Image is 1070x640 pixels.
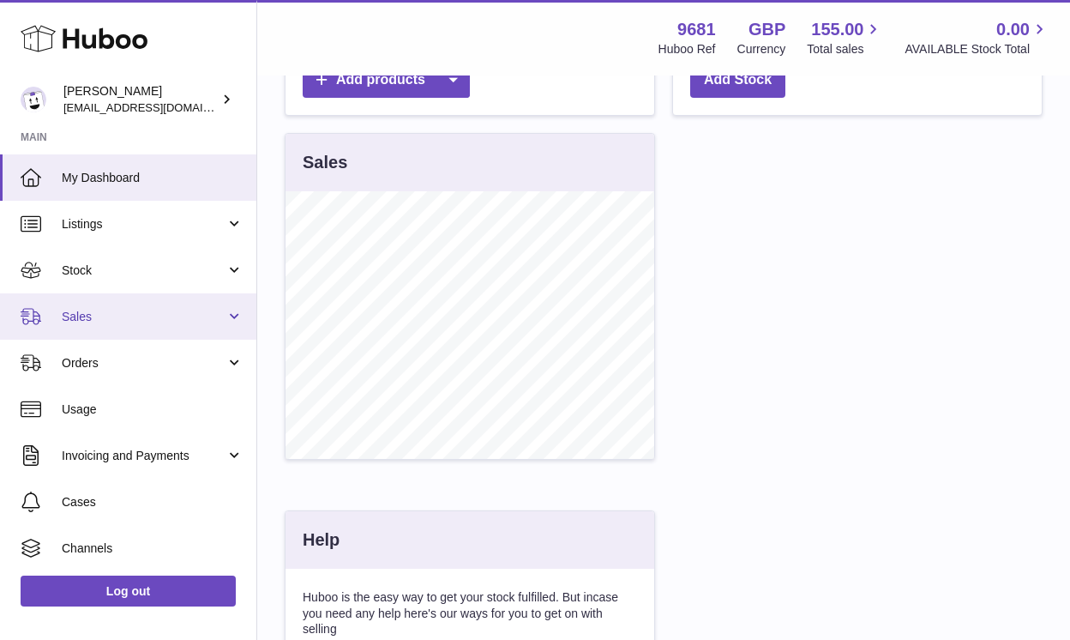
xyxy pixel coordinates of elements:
a: Add Stock [690,63,785,98]
span: Cases [62,494,243,510]
span: 155.00 [811,18,863,41]
span: Sales [62,309,225,325]
strong: 9681 [677,18,716,41]
div: Currency [737,41,786,57]
p: Huboo is the easy way to get your stock fulfilled. But incase you need any help here's our ways f... [303,589,637,638]
a: Log out [21,576,236,607]
img: hello@colourchronicles.com [21,87,46,112]
h3: Sales [303,151,347,174]
span: Total sales [807,41,883,57]
div: Huboo Ref [658,41,716,57]
span: Invoicing and Payments [62,448,225,464]
strong: GBP [748,18,785,41]
span: Channels [62,540,243,557]
div: [PERSON_NAME] [63,83,218,116]
span: My Dashboard [62,170,243,186]
span: Listings [62,216,225,232]
span: Stock [62,263,225,279]
h3: Help [303,528,340,552]
span: Orders [62,355,225,371]
span: [EMAIL_ADDRESS][DOMAIN_NAME] [63,100,252,114]
span: AVAILABLE Stock Total [905,41,1049,57]
span: 0.00 [996,18,1030,41]
span: Usage [62,402,243,418]
a: Add products [303,63,470,98]
a: 155.00 Total sales [807,18,883,57]
a: 0.00 AVAILABLE Stock Total [905,18,1049,57]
